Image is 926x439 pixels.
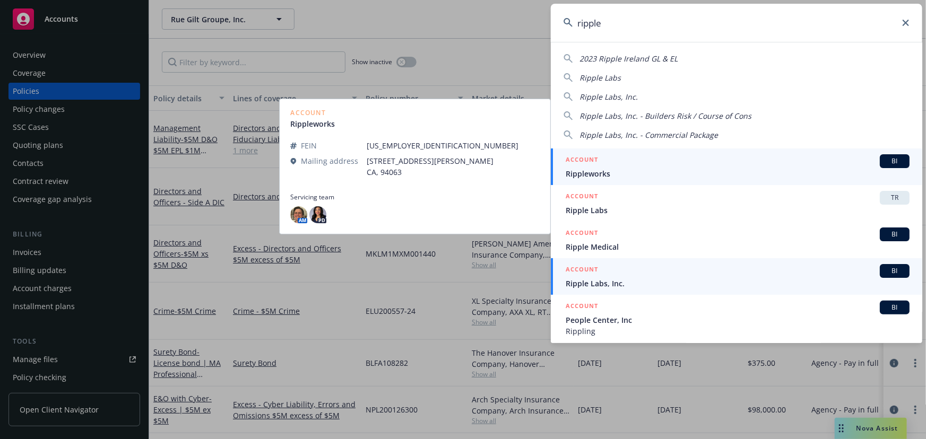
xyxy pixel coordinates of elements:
[884,193,905,203] span: TR
[566,241,910,252] span: Ripple Medical
[551,222,922,258] a: ACCOUNTBIRipple Medical
[884,303,905,312] span: BI
[884,156,905,166] span: BI
[579,130,718,140] span: Ripple Labs, Inc. - Commercial Package
[566,278,910,289] span: Ripple Labs, Inc.
[579,54,678,64] span: 2023 Ripple Ireland GL & EL
[566,205,910,216] span: Ripple Labs
[884,230,905,239] span: BI
[566,314,910,326] span: People Center, Inc
[551,185,922,222] a: ACCOUNTTRRipple Labs
[551,148,922,185] a: ACCOUNTBIRippleworks
[551,295,922,343] a: ACCOUNTBIPeople Center, IncRippling
[566,301,598,313] h5: ACCOUNT
[566,264,598,277] h5: ACCOUNT
[579,92,638,102] span: Ripple Labs, Inc.
[884,266,905,276] span: BI
[579,111,751,121] span: Ripple Labs, Inc. - Builders Risk / Course of Cons
[551,258,922,295] a: ACCOUNTBIRipple Labs, Inc.
[566,191,598,204] h5: ACCOUNT
[566,227,598,240] h5: ACCOUNT
[566,326,910,337] span: Rippling
[551,4,922,42] input: Search...
[566,154,598,167] h5: ACCOUNT
[566,168,910,179] span: Rippleworks
[579,73,621,83] span: Ripple Labs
